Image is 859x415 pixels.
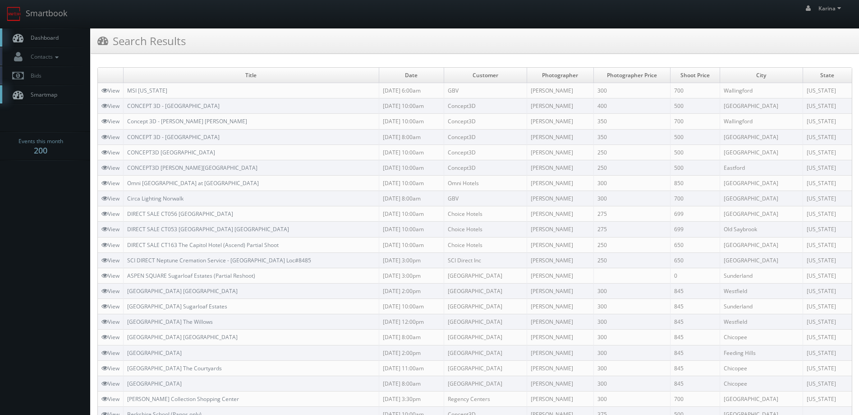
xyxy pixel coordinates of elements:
[671,191,720,206] td: 700
[803,114,852,129] td: [US_STATE]
[527,206,593,222] td: [PERSON_NAME]
[593,160,671,175] td: 250
[101,287,119,295] a: View
[444,98,527,114] td: Concept3D
[593,145,671,160] td: 250
[671,268,720,283] td: 0
[26,91,57,98] span: Smartmap
[671,114,720,129] td: 700
[720,268,803,283] td: Sunderland
[379,391,444,406] td: [DATE] 3:30pm
[127,149,215,156] a: CONCEPT3D [GEOGRAPHIC_DATA]
[444,268,527,283] td: [GEOGRAPHIC_DATA]
[720,68,803,83] td: City
[127,287,238,295] a: [GEOGRAPHIC_DATA] [GEOGRAPHIC_DATA]
[127,133,220,141] a: CONCEPT 3D - [GEOGRAPHIC_DATA]
[379,160,444,175] td: [DATE] 10:00am
[671,330,720,345] td: 845
[593,314,671,330] td: 300
[720,114,803,129] td: Wallingford
[818,5,844,12] span: Karina
[803,191,852,206] td: [US_STATE]
[671,145,720,160] td: 500
[527,114,593,129] td: [PERSON_NAME]
[671,283,720,298] td: 845
[720,391,803,406] td: [GEOGRAPHIC_DATA]
[593,68,671,83] td: Photographer Price
[444,129,527,145] td: Concept3D
[101,102,119,110] a: View
[593,98,671,114] td: 400
[803,314,852,330] td: [US_STATE]
[127,87,167,94] a: MSI [US_STATE]
[803,391,852,406] td: [US_STATE]
[444,68,527,83] td: Customer
[26,53,61,61] span: Contacts
[34,145,47,156] strong: 200
[527,68,593,83] td: Photographer
[379,114,444,129] td: [DATE] 10:00am
[379,314,444,330] td: [DATE] 12:00pm
[593,299,671,314] td: 300
[803,222,852,237] td: [US_STATE]
[527,83,593,98] td: [PERSON_NAME]
[101,256,119,264] a: View
[671,222,720,237] td: 699
[720,360,803,376] td: Chicopee
[527,160,593,175] td: [PERSON_NAME]
[527,391,593,406] td: [PERSON_NAME]
[671,376,720,391] td: 845
[720,206,803,222] td: [GEOGRAPHIC_DATA]
[720,222,803,237] td: Old Saybrook
[444,376,527,391] td: [GEOGRAPHIC_DATA]
[671,206,720,222] td: 699
[671,83,720,98] td: 700
[527,145,593,160] td: [PERSON_NAME]
[127,179,259,187] a: Omni [GEOGRAPHIC_DATA] at [GEOGRAPHIC_DATA]
[720,175,803,191] td: [GEOGRAPHIC_DATA]
[593,175,671,191] td: 300
[127,380,182,387] a: [GEOGRAPHIC_DATA]
[671,252,720,268] td: 650
[803,268,852,283] td: [US_STATE]
[101,395,119,403] a: View
[593,114,671,129] td: 350
[444,360,527,376] td: [GEOGRAPHIC_DATA]
[527,175,593,191] td: [PERSON_NAME]
[720,191,803,206] td: [GEOGRAPHIC_DATA]
[803,360,852,376] td: [US_STATE]
[101,333,119,341] a: View
[720,160,803,175] td: Eastford
[593,83,671,98] td: 300
[527,283,593,298] td: [PERSON_NAME]
[593,191,671,206] td: 300
[671,160,720,175] td: 500
[671,391,720,406] td: 700
[527,314,593,330] td: [PERSON_NAME]
[379,98,444,114] td: [DATE] 10:00am
[593,391,671,406] td: 300
[803,299,852,314] td: [US_STATE]
[101,380,119,387] a: View
[671,345,720,360] td: 845
[720,314,803,330] td: Westfield
[379,237,444,252] td: [DATE] 10:00am
[127,102,220,110] a: CONCEPT 3D - [GEOGRAPHIC_DATA]
[720,283,803,298] td: Westfield
[593,376,671,391] td: 300
[379,175,444,191] td: [DATE] 10:00am
[127,272,255,280] a: ASPEN SQUARE Sugarloaf Estates (Partial Reshoot)
[101,133,119,141] a: View
[593,129,671,145] td: 350
[593,283,671,298] td: 300
[593,330,671,345] td: 300
[26,72,41,79] span: Bids
[101,179,119,187] a: View
[803,376,852,391] td: [US_STATE]
[720,129,803,145] td: [GEOGRAPHIC_DATA]
[379,129,444,145] td: [DATE] 8:00am
[527,237,593,252] td: [PERSON_NAME]
[720,330,803,345] td: Chicopee
[803,129,852,145] td: [US_STATE]
[671,360,720,376] td: 845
